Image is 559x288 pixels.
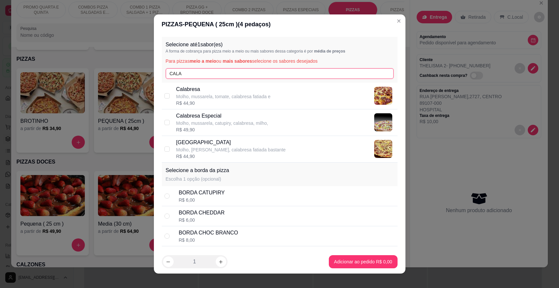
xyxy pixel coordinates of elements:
[179,229,238,237] div: BORDA CHOC BRANCO
[166,58,394,64] p: Para pizzas ou selecione os sabores desejados
[162,20,398,29] div: PIZZAS - PEQUENA ( 25cm ) ( 4 pedaços)
[176,100,271,106] div: R$ 44,90
[329,255,398,268] button: Adicionar ao pedido R$ 0,00
[190,58,216,64] span: meio a meio
[179,189,225,197] div: BORDA CATUPIRY
[179,249,239,257] div: BORDA CHOC AO LEITE
[176,85,271,93] p: Calabresa
[394,16,404,26] button: Close
[166,176,229,182] p: Escolha 1 opção (opcional)
[176,126,268,133] div: R$ 49,90
[166,49,394,54] p: A forma de cobrança para pizza meio a meio ou mais sabores dessa categoria é por
[179,197,225,203] div: R$ 6,00
[193,258,196,266] p: 1
[216,256,226,267] button: increase-product-quantity
[176,120,268,126] p: Molho, mussarela, catupiry, calabresa, milho,
[179,217,225,223] div: R$ 6,00
[176,153,286,160] div: R$ 44,90
[374,140,392,158] img: product-image
[374,113,392,131] img: product-image
[179,237,238,243] div: R$ 8,00
[374,87,392,105] img: product-image
[176,93,271,100] p: Molho, mussarela, tomate, calabresa fatiada e
[314,49,345,54] span: média de preços
[179,209,225,217] div: BORDA CHEDDAR
[166,166,229,174] p: Selecione a borda da pizza
[166,41,394,49] p: Selecione até 1 sabor(es)
[163,256,174,267] button: decrease-product-quantity
[166,68,394,79] input: Pesquise pelo nome do sabor
[176,112,268,120] p: Calabresa Especial
[223,58,252,64] span: mais sabores
[176,139,286,146] p: [GEOGRAPHIC_DATA]
[176,146,286,153] p: Molho, [PERSON_NAME], calabresa fatiada bastante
